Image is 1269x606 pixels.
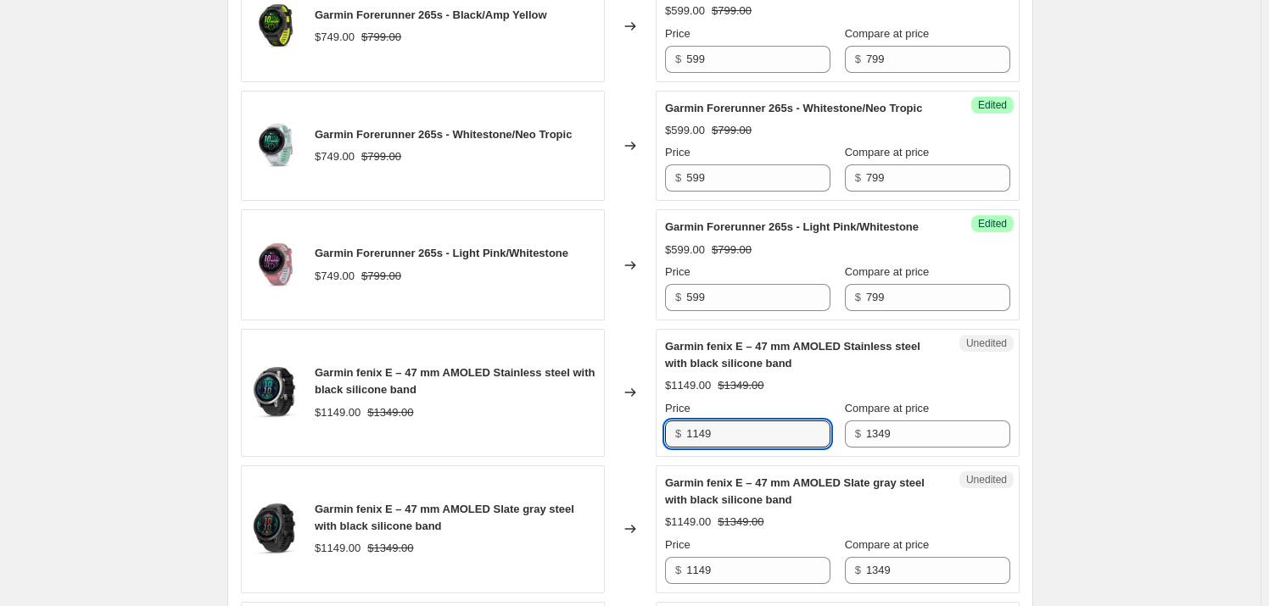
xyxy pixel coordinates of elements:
[250,367,301,418] img: 1_bbf4da81-81fa-4c21-b12c-bb21648baaa5_80x.jpg
[315,148,355,165] div: $749.00
[250,120,301,171] img: cf-xl_6c9d370d-1bcd-4e42-840a-0b670173eb50_80x.jpg
[367,404,413,421] strike: $1349.00
[315,29,355,46] div: $749.00
[718,377,763,394] strike: $1349.00
[665,27,690,40] span: Price
[718,514,763,531] strike: $1349.00
[315,8,547,21] span: Garmin Forerunner 265s - Black/Amp Yellow
[675,53,681,65] span: $
[250,503,301,554] img: 1_c07bf827-e403-40a3-b1fb-77fe75c89e54_80x.jpg
[361,29,401,46] strike: $799.00
[315,128,572,141] span: Garmin Forerunner 265s - Whitestone/Neo Tropic
[665,377,711,394] div: $1149.00
[978,217,1007,231] span: Edited
[665,3,705,19] div: $599.00
[978,98,1007,112] span: Edited
[845,27,930,40] span: Compare at price
[665,476,925,506] span: Garmin fenix E – 47 mm AMOLED Slate gray steel with black silicone band
[361,268,401,285] strike: $799.00
[665,146,690,158] span: Price
[665,220,919,233] span: Garmin Forerunner 265s - Light Pink/Whitestone
[361,148,401,165] strike: $799.00
[665,402,690,414] span: Price
[712,3,752,19] strike: $799.00
[855,53,861,65] span: $
[315,404,361,421] div: $1149.00
[250,1,301,52] img: cf-xl_712f8c53-784e-4780-8a25-94d5b79091c4_80x.jpg
[675,291,681,303] span: $
[665,102,922,114] span: Garmin Forerunner 265s - Whitestone/Neo Tropic
[675,171,681,184] span: $
[665,242,705,259] div: $599.00
[845,265,930,278] span: Compare at price
[712,242,752,259] strike: $799.00
[845,538,930,551] span: Compare at price
[315,366,595,396] span: Garmin fenix E – 47 mm AMOLED Stainless steel with black silicone band
[675,564,681,576] span: $
[315,503,574,532] span: Garmin fenix E – 47 mm AMOLED Slate gray steel with black silicone band
[315,247,568,259] span: Garmin Forerunner 265s - Light Pink/Whitestone
[367,540,413,557] strike: $1349.00
[712,122,752,139] strike: $799.00
[315,540,361,557] div: $1149.00
[855,427,861,440] span: $
[855,171,861,184] span: $
[665,514,711,531] div: $1149.00
[845,402,930,414] span: Compare at price
[665,122,705,139] div: $599.00
[966,336,1007,350] span: Unedited
[250,240,301,291] img: cf-xl_b04799ed-647c-42e7-8b2e-d1d26012ef68_80x.jpg
[665,265,690,278] span: Price
[315,268,355,285] div: $749.00
[665,340,920,370] span: Garmin fenix E – 47 mm AMOLED Stainless steel with black silicone band
[665,538,690,551] span: Price
[855,291,861,303] span: $
[845,146,930,158] span: Compare at price
[966,473,1007,486] span: Unedited
[675,427,681,440] span: $
[855,564,861,576] span: $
